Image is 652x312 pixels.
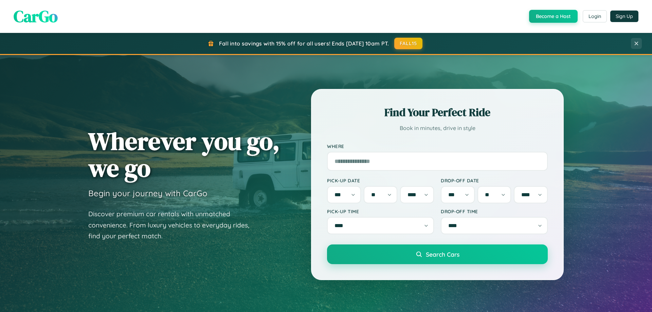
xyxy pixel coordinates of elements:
label: Drop-off Date [441,178,548,183]
h3: Begin your journey with CarGo [88,188,207,198]
button: Search Cars [327,244,548,264]
label: Pick-up Date [327,178,434,183]
p: Book in minutes, drive in style [327,123,548,133]
h2: Find Your Perfect Ride [327,105,548,120]
span: Search Cars [426,251,459,258]
span: CarGo [14,5,58,27]
button: Become a Host [529,10,578,23]
button: Sign Up [610,11,638,22]
span: Fall into savings with 15% off for all users! Ends [DATE] 10am PT. [219,40,389,47]
label: Where [327,143,548,149]
label: Drop-off Time [441,208,548,214]
p: Discover premium car rentals with unmatched convenience. From luxury vehicles to everyday rides, ... [88,208,258,242]
h1: Wherever you go, we go [88,128,280,181]
button: Login [583,10,607,22]
label: Pick-up Time [327,208,434,214]
button: FALL15 [394,38,423,49]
